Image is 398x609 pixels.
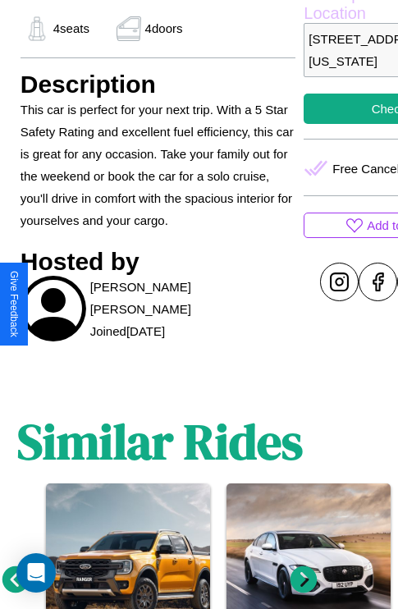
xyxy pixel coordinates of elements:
h3: Hosted by [21,248,296,276]
img: gas [112,16,145,41]
div: Open Intercom Messenger [16,553,56,593]
p: [PERSON_NAME] [PERSON_NAME] [90,276,296,320]
p: Joined [DATE] [90,320,165,342]
div: Give Feedback [8,271,20,337]
h3: Description [21,71,296,98]
h1: Similar Rides [17,408,303,475]
p: This car is perfect for your next trip. With a 5 Star Safety Rating and excellent fuel efficiency... [21,98,296,231]
p: 4 seats [53,17,89,39]
p: 4 doors [145,17,183,39]
img: gas [21,16,53,41]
